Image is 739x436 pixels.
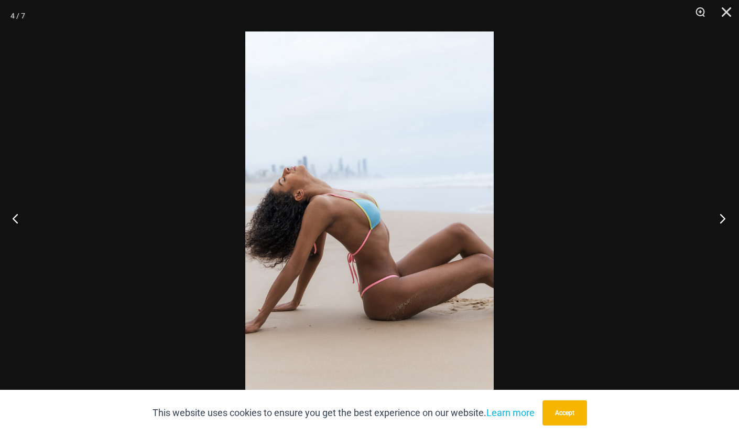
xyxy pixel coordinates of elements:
img: Tempest Multi Blue 312 Top 456 Bottom 05 [245,31,494,405]
button: Next [700,192,739,244]
button: Accept [542,400,587,426]
p: This website uses cookies to ensure you get the best experience on our website. [153,405,535,421]
a: Learn more [486,407,535,418]
div: 4 / 7 [10,8,25,24]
